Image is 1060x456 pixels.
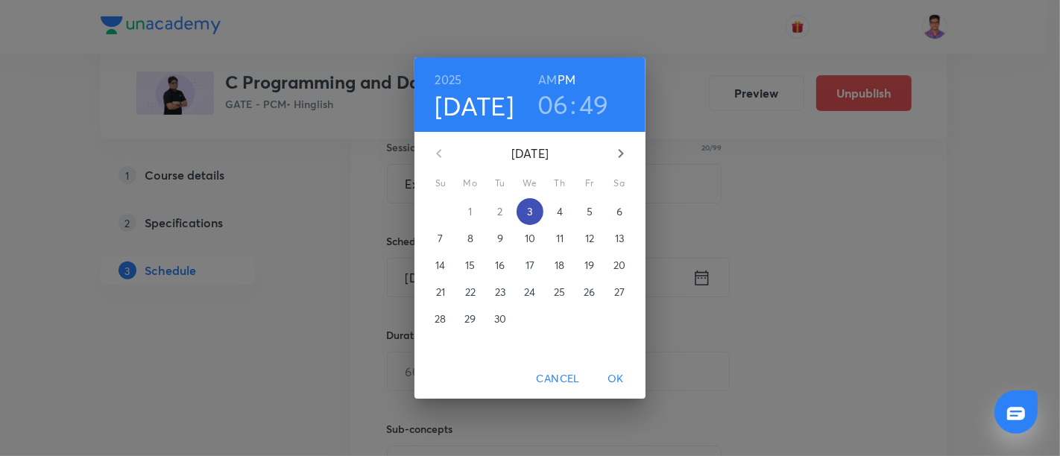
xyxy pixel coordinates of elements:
[576,225,603,252] button: 12
[606,176,633,191] span: Sa
[487,305,514,332] button: 30
[457,252,484,279] button: 15
[537,89,569,120] button: 06
[546,225,573,252] button: 11
[537,370,580,388] span: Cancel
[517,225,543,252] button: 10
[557,204,563,219] p: 4
[606,198,633,225] button: 6
[457,305,484,332] button: 29
[546,279,573,305] button: 25
[457,279,484,305] button: 22
[517,279,543,305] button: 24
[517,198,543,225] button: 3
[525,231,535,246] p: 10
[579,89,609,120] button: 49
[427,279,454,305] button: 21
[587,204,593,219] p: 5
[427,225,454,252] button: 7
[615,231,624,246] p: 13
[598,370,634,388] span: OK
[435,69,462,90] button: 2025
[576,279,603,305] button: 26
[435,311,446,326] p: 28
[556,231,564,246] p: 11
[546,176,573,191] span: Th
[606,279,633,305] button: 27
[616,204,622,219] p: 6
[576,252,603,279] button: 19
[457,145,603,162] p: [DATE]
[554,285,565,300] p: 25
[436,285,445,300] p: 21
[524,285,535,300] p: 24
[558,69,575,90] button: PM
[592,365,640,393] button: OK
[495,285,505,300] p: 23
[467,231,473,246] p: 8
[613,258,625,273] p: 20
[457,225,484,252] button: 8
[497,231,503,246] p: 9
[438,231,443,246] p: 7
[606,252,633,279] button: 20
[465,285,476,300] p: 22
[538,69,557,90] button: AM
[465,258,475,273] p: 15
[495,258,505,273] p: 16
[427,305,454,332] button: 28
[526,258,534,273] p: 17
[487,225,514,252] button: 9
[487,252,514,279] button: 16
[517,252,543,279] button: 17
[585,231,594,246] p: 12
[570,89,576,120] h3: :
[576,176,603,191] span: Fr
[427,252,454,279] button: 14
[531,365,586,393] button: Cancel
[487,176,514,191] span: Tu
[527,204,532,219] p: 3
[546,198,573,225] button: 4
[555,258,564,273] p: 18
[546,252,573,279] button: 18
[427,176,454,191] span: Su
[584,285,595,300] p: 26
[457,176,484,191] span: Mo
[464,311,476,326] p: 29
[435,90,514,121] button: [DATE]
[487,279,514,305] button: 23
[584,258,594,273] p: 19
[494,311,506,326] p: 30
[614,285,625,300] p: 27
[576,198,603,225] button: 5
[435,258,445,273] p: 14
[517,176,543,191] span: We
[606,225,633,252] button: 13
